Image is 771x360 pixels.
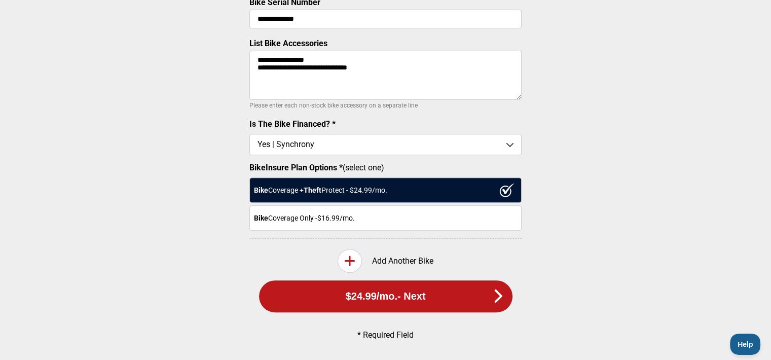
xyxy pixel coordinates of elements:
[249,163,522,172] label: (select one)
[254,186,268,194] strong: Bike
[249,249,522,273] div: Add Another Bike
[730,334,761,355] iframe: Toggle Customer Support
[377,291,397,302] span: /mo.
[499,183,515,197] img: ux1sgP1Haf775SAghJI38DyDlYP+32lKFAAAAAElFTkSuQmCC
[249,177,522,203] div: Coverage + Protect - $ 24.99 /mo.
[249,99,522,112] p: Please enter each non-stock bike accessory on a separate line
[259,280,512,312] button: $24.99/mo.- Next
[249,205,522,231] div: Coverage Only - $16.99 /mo.
[249,39,327,48] label: List Bike Accessories
[249,163,343,172] strong: BikeInsure Plan Options *
[304,186,321,194] strong: Theft
[254,214,268,222] strong: Bike
[249,119,336,129] label: Is The Bike Financed? *
[267,330,505,340] p: * Required Field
